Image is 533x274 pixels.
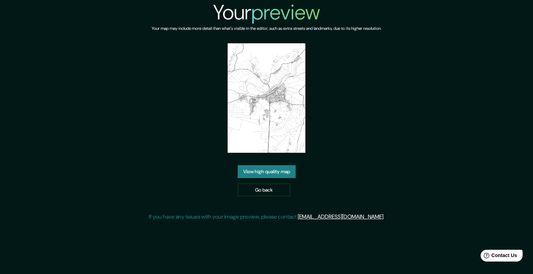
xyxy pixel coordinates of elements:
[471,247,525,266] iframe: Help widget launcher
[238,165,296,178] a: View high quality map
[298,213,383,220] a: [EMAIL_ADDRESS][DOMAIN_NAME]
[152,25,381,32] h6: Your map may include more detail than what's visible in the editor, such as extra streets and lan...
[238,184,290,196] a: Go back
[149,213,384,221] p: If you have any issues with your image preview, please contact .
[228,43,305,153] img: created-map-preview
